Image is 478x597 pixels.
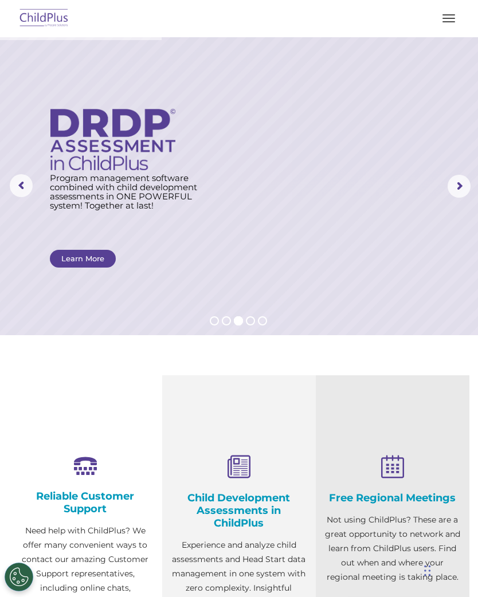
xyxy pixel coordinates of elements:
[50,109,175,170] img: DRDP Assessment in ChildPlus
[284,480,478,597] iframe: Chat Widget
[17,5,71,32] img: ChildPlus by Procare Solutions
[5,563,33,591] button: Cookies Settings
[50,174,202,210] rs-layer: Program management software combined with child development assessments in ONE POWERFUL system! T...
[17,490,154,515] h4: Reliable Customer Support
[171,492,307,529] h4: Child Development Assessments in ChildPlus
[424,553,431,588] div: Drag
[50,250,116,268] a: Learn More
